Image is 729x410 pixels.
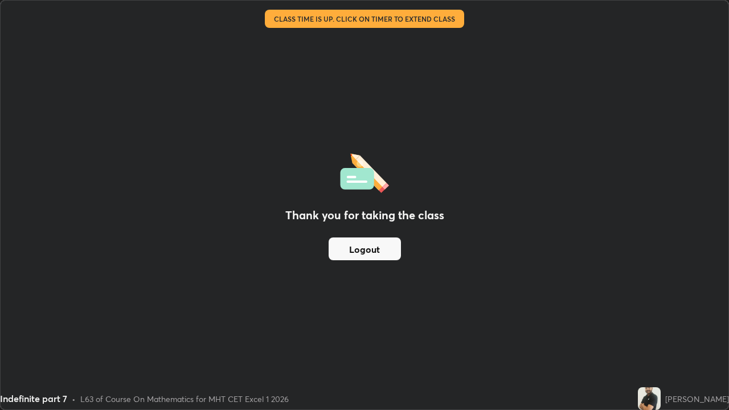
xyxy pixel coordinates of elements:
img: d3a77f6480ef436aa699e2456eb71494.jpg [638,387,661,410]
button: Logout [329,237,401,260]
div: [PERSON_NAME] [665,393,729,405]
h2: Thank you for taking the class [285,207,444,224]
div: • [72,393,76,405]
div: L63 of Course On Mathematics for MHT CET Excel 1 2026 [80,393,289,405]
img: offlineFeedback.1438e8b3.svg [340,150,389,193]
